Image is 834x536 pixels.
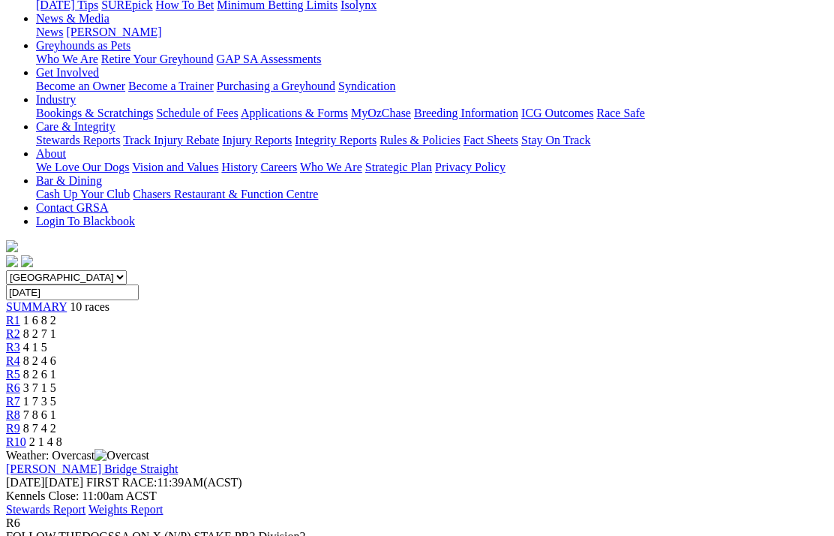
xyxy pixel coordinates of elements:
a: Purchasing a Greyhound [217,80,335,92]
a: Get Involved [36,66,99,79]
a: Weights Report [88,503,163,516]
a: Vision and Values [132,161,218,173]
a: Stewards Reports [36,134,120,146]
a: Care & Integrity [36,120,115,133]
a: News & Media [36,12,109,25]
span: [DATE] [6,476,45,489]
div: Get Involved [36,80,828,93]
img: logo-grsa-white.png [6,240,18,252]
a: Strategic Plan [365,161,432,173]
a: R10 [6,435,26,448]
span: 7 8 6 1 [23,408,56,421]
a: R2 [6,327,20,340]
a: SUMMARY [6,300,67,313]
input: Select date [6,285,139,300]
a: Careers [260,161,297,173]
span: FIRST RACE: [86,476,157,489]
a: R6 [6,381,20,394]
span: 8 2 6 1 [23,368,56,381]
a: Stewards Report [6,503,85,516]
div: Care & Integrity [36,134,828,147]
a: R5 [6,368,20,381]
a: Become a Trainer [128,80,214,92]
span: Weather: Overcast [6,449,149,462]
a: Integrity Reports [295,134,376,146]
img: facebook.svg [6,255,18,267]
a: Applications & Forms [241,107,348,119]
span: 8 2 7 1 [23,327,56,340]
a: Contact GRSA [36,201,108,214]
span: [DATE] [6,476,83,489]
span: 1 7 3 5 [23,395,56,408]
a: Who We Are [300,161,362,173]
a: R1 [6,314,20,327]
div: Bar & Dining [36,188,828,201]
img: twitter.svg [21,255,33,267]
span: 8 7 4 2 [23,422,56,435]
a: Schedule of Fees [156,107,238,119]
span: 11:39AM(ACST) [86,476,242,489]
span: 2 1 4 8 [29,435,62,448]
span: 4 1 5 [23,341,47,354]
a: Rules & Policies [379,134,460,146]
a: [PERSON_NAME] [66,26,161,38]
a: Chasers Restaurant & Function Centre [133,188,318,200]
a: Fact Sheets [463,134,518,146]
span: R6 [6,516,20,529]
span: 3 7 1 5 [23,381,56,394]
div: News & Media [36,26,828,39]
a: Privacy Policy [435,161,505,173]
a: Cash Up Your Club [36,188,130,200]
a: Track Injury Rebate [123,134,219,146]
a: Injury Reports [222,134,292,146]
a: R9 [6,422,20,435]
div: About [36,161,828,174]
div: Industry [36,107,828,120]
a: Login To Blackbook [36,215,135,227]
a: GAP SA Assessments [217,53,322,65]
a: R7 [6,395,20,408]
a: We Love Our Dogs [36,161,129,173]
a: History [221,161,257,173]
a: Become an Owner [36,80,125,92]
a: Bar & Dining [36,174,102,187]
a: MyOzChase [351,107,411,119]
a: [PERSON_NAME] Bridge Straight [6,462,178,475]
img: Overcast [94,449,149,462]
a: News [36,26,63,38]
a: Stay On Track [521,134,590,146]
a: Race Safe [596,107,644,119]
a: R4 [6,354,20,367]
a: ICG Outcomes [521,107,593,119]
span: 1 6 8 2 [23,314,56,327]
a: R3 [6,341,20,354]
a: About [36,147,66,160]
a: Industry [36,93,76,106]
a: R8 [6,408,20,421]
span: 8 2 4 6 [23,354,56,367]
div: Greyhounds as Pets [36,53,828,66]
a: Bookings & Scratchings [36,107,153,119]
a: Who We Are [36,53,98,65]
div: Kennels Close: 11:00am ACST [6,489,828,503]
a: Greyhounds as Pets [36,39,130,52]
a: Retire Your Greyhound [101,53,214,65]
a: Syndication [338,80,395,92]
span: 10 races [70,300,109,313]
a: Breeding Information [414,107,518,119]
